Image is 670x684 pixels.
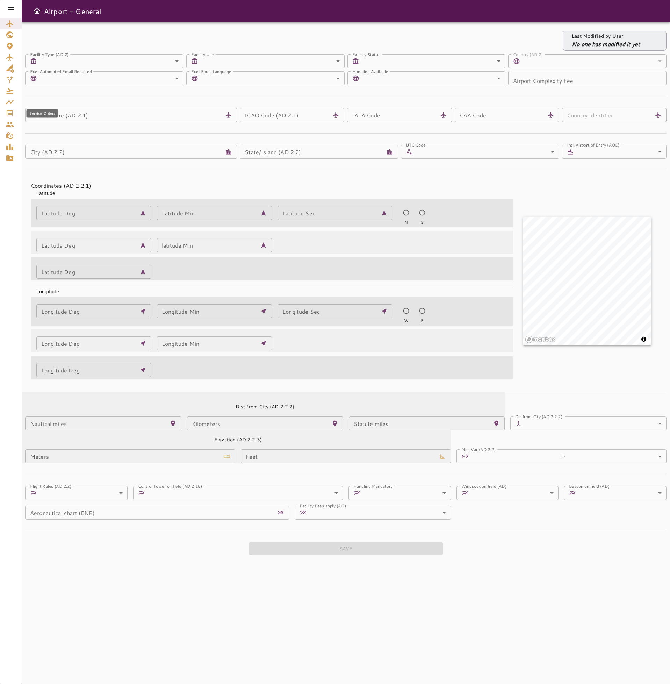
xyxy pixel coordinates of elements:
[191,68,231,74] label: Fuel Email Language
[406,142,425,148] label: UTC Code
[44,6,102,17] h6: Airport - General
[214,436,262,444] h6: Elevation (AD 2.2.3)
[421,219,424,226] span: S
[30,4,44,18] button: Open drawer
[352,51,380,57] label: Facility Status
[523,217,651,345] canvas: Map
[138,483,202,489] label: Control Tower on field (AD 2.18)
[461,483,507,489] label: Windsock on field (AD)
[515,413,562,419] label: Dir from City (AD 2.2.2)
[525,335,556,343] a: Mapbox logo
[404,219,408,226] span: N
[404,318,409,324] span: W
[31,181,507,190] h4: Coordinates (AD 2.2.1)
[577,145,667,159] div: ​
[31,283,513,295] div: Longitude
[353,483,392,489] label: Handling Mandatory
[30,51,69,57] label: Facility Type (AD 2)
[31,184,513,197] div: Latitude
[27,109,58,118] div: Service Orders
[461,446,496,452] label: Mag Var (AD 2.2)
[567,142,619,148] label: Intl. Airport of Entry (AOE)
[513,51,543,57] label: Country (AD 2)
[30,483,72,489] label: Flight Rules (AD 2.2)
[569,483,610,489] label: Beacon on field (AD)
[421,318,424,324] span: E
[30,68,92,74] label: Fuel Automated Email Required
[640,335,648,343] button: Toggle attribution
[191,51,214,57] label: Facility Use
[352,68,388,74] label: Handling Available
[300,503,346,508] label: Facility Fees apply (AD)
[471,449,667,463] div: 0
[572,40,640,48] p: No one has modified it yet
[572,33,640,40] p: Last Modified by User
[236,403,295,411] h6: Dist from City (AD 2.2.2)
